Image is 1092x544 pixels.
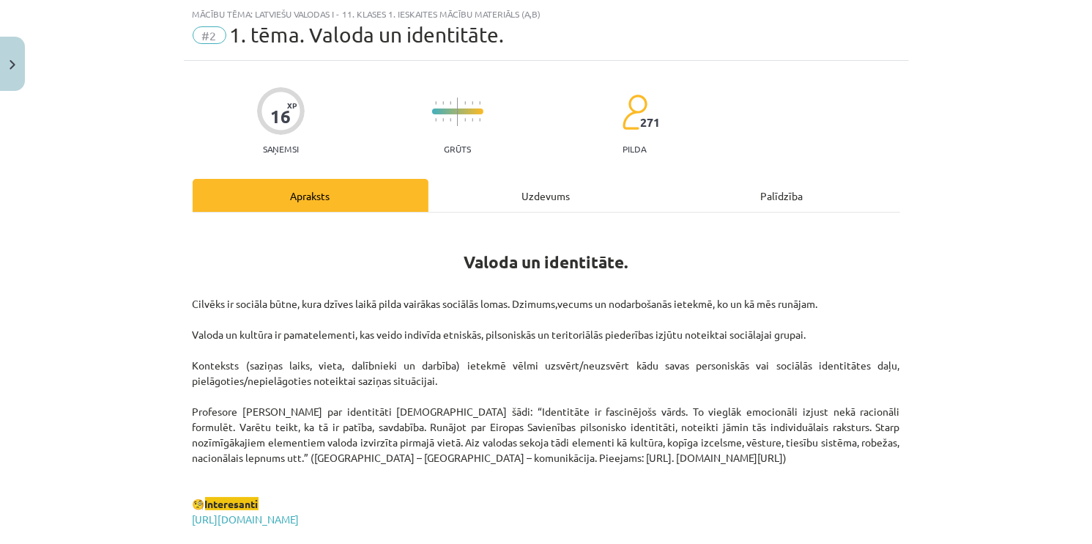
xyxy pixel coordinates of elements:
img: icon-close-lesson-0947bae3869378f0d4975bcd49f059093ad1ed9edebbc8119c70593378902aed.svg [10,60,15,70]
img: icon-short-line-57e1e144782c952c97e751825c79c345078a6d821885a25fce030b3d8c18986b.svg [435,118,437,122]
p: Grūts [444,144,471,154]
img: icon-short-line-57e1e144782c952c97e751825c79c345078a6d821885a25fce030b3d8c18986b.svg [450,101,451,105]
div: Mācību tēma: Latviešu valodas i - 11. klases 1. ieskaites mācību materiāls (a,b) [193,9,900,19]
span: 271 [640,116,660,129]
img: icon-short-line-57e1e144782c952c97e751825c79c345078a6d821885a25fce030b3d8c18986b.svg [479,118,480,122]
b: Valoda un identitāte. [464,251,628,273]
img: icon-short-line-57e1e144782c952c97e751825c79c345078a6d821885a25fce030b3d8c18986b.svg [450,118,451,122]
img: icon-short-line-57e1e144782c952c97e751825c79c345078a6d821885a25fce030b3d8c18986b.svg [472,118,473,122]
img: icon-long-line-d9ea69661e0d244f92f715978eff75569469978d946b2353a9bb055b3ed8787d.svg [457,98,458,126]
img: icon-short-line-57e1e144782c952c97e751825c79c345078a6d821885a25fce030b3d8c18986b.svg [435,101,437,105]
img: icon-short-line-57e1e144782c952c97e751825c79c345078a6d821885a25fce030b3d8c18986b.svg [464,101,466,105]
p: Saņemsi [257,144,305,154]
img: icon-short-line-57e1e144782c952c97e751825c79c345078a6d821885a25fce030b3d8c18986b.svg [464,118,466,122]
img: icon-short-line-57e1e144782c952c97e751825c79c345078a6d821885a25fce030b3d8c18986b.svg [479,101,480,105]
img: icon-short-line-57e1e144782c952c97e751825c79c345078a6d821885a25fce030b3d8c18986b.svg [442,101,444,105]
a: [URL][DOMAIN_NAME] [193,512,300,526]
div: Uzdevums [428,179,664,212]
span: Interesanti [205,497,259,510]
p: pilda [623,144,646,154]
img: icon-short-line-57e1e144782c952c97e751825c79c345078a6d821885a25fce030b3d8c18986b.svg [472,101,473,105]
span: 1. tēma. Valoda un identitāte. [230,23,505,47]
div: Apraksts [193,179,428,212]
div: 16 [270,106,291,127]
span: #2 [193,26,226,44]
img: icon-short-line-57e1e144782c952c97e751825c79c345078a6d821885a25fce030b3d8c18986b.svg [442,118,444,122]
span: XP [287,101,297,109]
img: students-c634bb4e5e11cddfef0936a35e636f08e4e9abd3cc4e673bd6f9a4125e45ecb1.svg [622,94,647,131]
div: Palīdzība [664,179,900,212]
